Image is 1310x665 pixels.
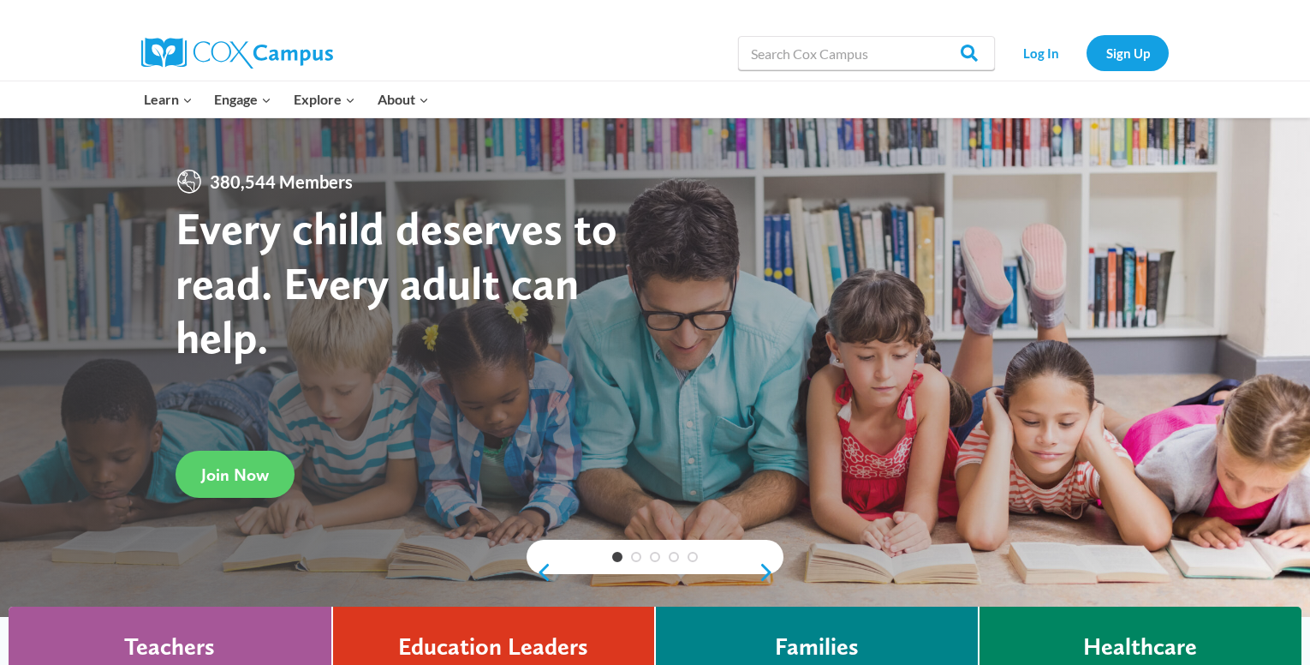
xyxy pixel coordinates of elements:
a: Log In [1003,35,1078,70]
nav: Secondary Navigation [1003,35,1169,70]
div: content slider buttons [527,555,783,590]
a: 3 [650,552,660,562]
span: Join Now [201,464,269,485]
a: 2 [631,552,641,562]
h4: Teachers [124,632,215,662]
span: Explore [294,88,355,111]
nav: Primary Navigation [133,81,439,117]
a: 5 [688,552,698,562]
a: Join Now [176,451,295,498]
strong: Every child deserves to read. Every adult can help. [176,201,617,364]
span: About [378,88,429,111]
a: 1 [612,552,622,562]
img: Cox Campus [141,38,333,69]
a: Sign Up [1087,35,1169,70]
a: 4 [669,552,679,562]
span: 380,544 Members [203,168,360,195]
h4: Education Leaders [398,632,588,662]
h4: Healthcare [1083,632,1197,662]
h4: Families [775,632,859,662]
input: Search Cox Campus [738,36,995,70]
a: next [758,562,783,583]
span: Engage [214,88,271,111]
a: previous [527,562,552,583]
span: Learn [144,88,193,111]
